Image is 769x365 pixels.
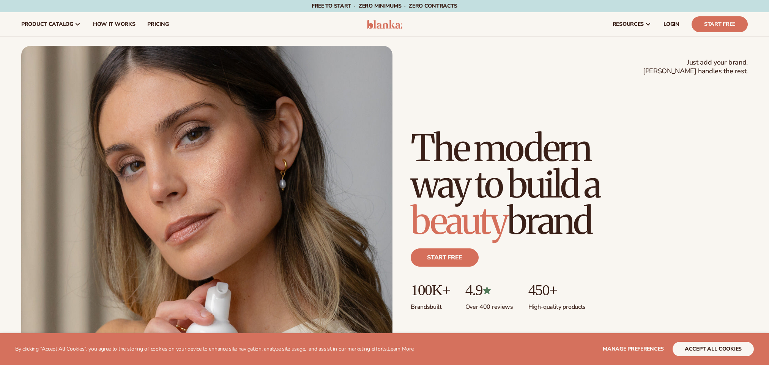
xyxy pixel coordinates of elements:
[21,21,73,27] span: product catalog
[613,21,644,27] span: resources
[528,282,586,299] p: 450+
[465,299,513,311] p: Over 400 reviews
[465,282,513,299] p: 4.9
[607,12,657,36] a: resources
[15,12,87,36] a: product catalog
[603,345,664,352] span: Manage preferences
[312,2,457,9] span: Free to start · ZERO minimums · ZERO contracts
[663,21,679,27] span: LOGIN
[93,21,136,27] span: How It Works
[367,20,403,29] img: logo
[388,345,413,352] a: Learn More
[528,299,586,311] p: High-quality products
[141,12,175,36] a: pricing
[657,12,685,36] a: LOGIN
[411,198,507,244] span: beauty
[603,342,664,356] button: Manage preferences
[411,282,450,299] p: 100K+
[15,346,414,352] p: By clicking "Accept All Cookies", you agree to the storing of cookies on your device to enhance s...
[147,21,169,27] span: pricing
[411,248,479,267] a: Start free
[692,16,748,32] a: Start Free
[411,299,450,311] p: Brands built
[87,12,142,36] a: How It Works
[643,58,748,76] span: Just add your brand. [PERSON_NAME] handles the rest.
[411,130,654,239] h1: The modern way to build a brand
[673,342,754,356] button: accept all cookies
